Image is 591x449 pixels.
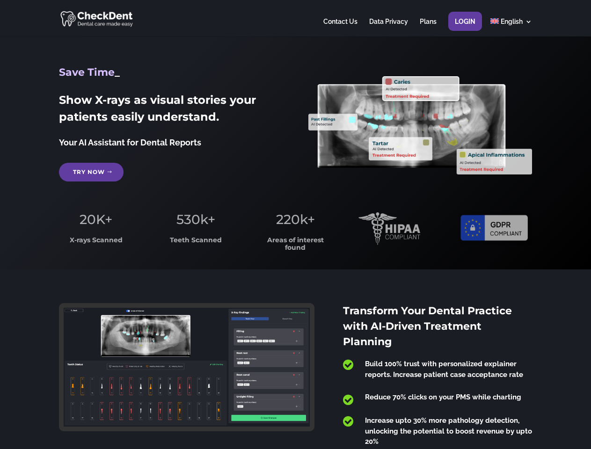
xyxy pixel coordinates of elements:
[176,211,215,227] span: 530k+
[80,211,112,227] span: 20K+
[420,18,437,36] a: Plans
[59,92,282,130] h2: Show X-rays as visual stories your patients easily understand.
[369,18,408,36] a: Data Privacy
[259,237,333,256] h3: Areas of interest found
[308,76,532,174] img: X_Ray_annotated
[343,304,512,348] span: Transform Your Dental Practice with AI-Driven Treatment Planning
[365,416,532,446] span: Increase upto 30% more pathology detection, unlocking the potential to boost revenue by upto 20%
[490,18,532,36] a: English
[455,18,475,36] a: Login
[343,415,353,427] span: 
[115,66,120,79] span: _
[60,9,134,28] img: CheckDent AI
[323,18,358,36] a: Contact Us
[365,360,523,379] span: Build 100% trust with personalized explainer reports. Increase patient case acceptance rate
[343,359,353,371] span: 
[343,394,353,406] span: 
[501,18,523,25] span: English
[59,66,115,79] span: Save Time
[59,138,201,147] span: Your AI Assistant for Dental Reports
[365,393,521,401] span: Reduce 70% clicks on your PMS while charting
[59,163,124,181] a: Try Now
[276,211,315,227] span: 220k+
